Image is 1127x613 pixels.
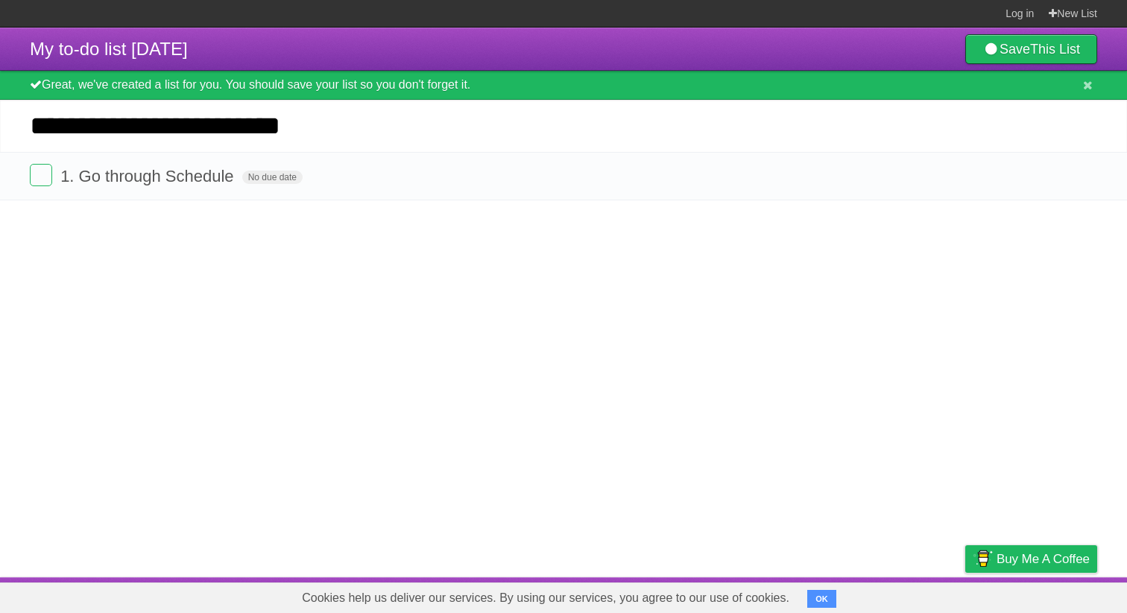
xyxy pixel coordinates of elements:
a: SaveThis List [965,34,1097,64]
span: Cookies help us deliver our services. By using our services, you agree to our use of cookies. [287,583,804,613]
a: Developers [816,581,877,609]
img: Buy me a coffee [973,546,993,571]
a: Terms [895,581,928,609]
a: Buy me a coffee [965,545,1097,573]
a: Suggest a feature [1003,581,1097,609]
span: My to-do list [DATE] [30,39,188,59]
label: Done [30,164,52,186]
a: Privacy [946,581,985,609]
span: 1. Go through Schedule [60,167,237,185]
b: This List [1030,42,1080,57]
button: OK [807,590,836,608]
span: Buy me a coffee [997,546,1090,572]
a: About [767,581,798,609]
span: No due date [242,171,303,184]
